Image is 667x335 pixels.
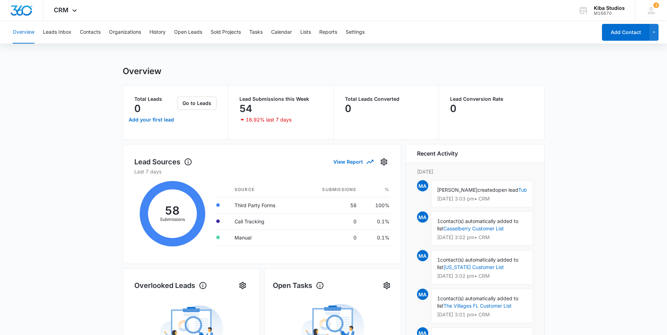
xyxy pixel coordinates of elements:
[149,21,166,44] button: History
[594,5,625,11] div: account name
[239,103,252,114] p: 54
[437,295,440,301] span: 1
[123,66,161,77] h1: Overview
[602,24,649,41] button: Add Contact
[443,264,504,270] a: [US_STATE] Customer List
[417,250,428,261] span: MA
[437,196,527,201] p: [DATE] 3:03 pm • CRM
[300,182,362,197] th: Submissions
[109,21,141,44] button: Organizations
[518,187,527,193] a: Tub
[362,197,390,213] td: 100%
[134,157,192,167] h1: Lead Sources
[345,103,351,114] p: 0
[237,280,248,291] button: Settings
[134,280,207,291] h1: Overlooked Leads
[417,211,428,223] span: MA
[271,21,292,44] button: Calendar
[134,97,176,101] p: Total Leads
[437,218,518,231] span: contact(s) automatically added to list
[594,11,625,16] div: account id
[443,303,512,309] a: The Villages FL Customer List
[653,2,659,8] span: 2
[229,197,300,213] td: Third Party Forms
[300,197,362,213] td: 58
[362,213,390,229] td: 0.1%
[437,312,527,317] p: [DATE] 3:01 pm • CRM
[174,21,202,44] button: Open Leads
[417,168,533,175] p: [DATE]
[437,257,518,270] span: contact(s) automatically added to list
[333,156,373,168] button: View Report
[211,21,241,44] button: Sold Projects
[443,225,504,231] a: Casselberry Customer List
[417,149,458,158] h6: Recent Activity
[319,21,337,44] button: Reports
[54,6,69,14] span: CRM
[229,182,300,197] th: Source
[239,97,322,101] p: Lead Submissions this Week
[362,229,390,245] td: 0.1%
[300,213,362,229] td: 0
[437,257,440,263] span: 1
[495,187,518,193] span: open lead
[177,100,217,106] a: Go to Leads
[300,21,311,44] button: Lists
[477,187,495,193] span: created
[229,229,300,245] td: Manual
[177,97,217,110] button: Go to Leads
[229,213,300,229] td: Call Tracking
[437,295,518,309] span: contact(s) automatically added to list
[417,289,428,300] span: MA
[43,21,71,44] button: Leads Inbox
[345,97,428,101] p: Total Leads Converted
[437,218,440,224] span: 1
[362,182,390,197] th: %
[249,21,263,44] button: Tasks
[80,21,101,44] button: Contacts
[381,280,392,291] button: Settings
[127,111,176,128] a: Add your first lead
[437,235,527,240] p: [DATE] 3:02 pm • CRM
[450,103,456,114] p: 0
[378,156,390,167] button: Settings
[437,187,477,193] span: [PERSON_NAME]
[437,274,527,278] p: [DATE] 3:02 pm • CRM
[134,103,141,114] p: 0
[134,168,390,175] p: Last 7 days
[417,180,428,191] span: MA
[450,97,533,101] p: Lead Conversion Rate
[300,229,362,245] td: 0
[273,280,324,291] h1: Open Tasks
[246,117,291,122] p: 16.92% last 7 days
[653,2,659,8] div: notifications count
[13,21,34,44] button: Overview
[346,21,365,44] button: Settings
